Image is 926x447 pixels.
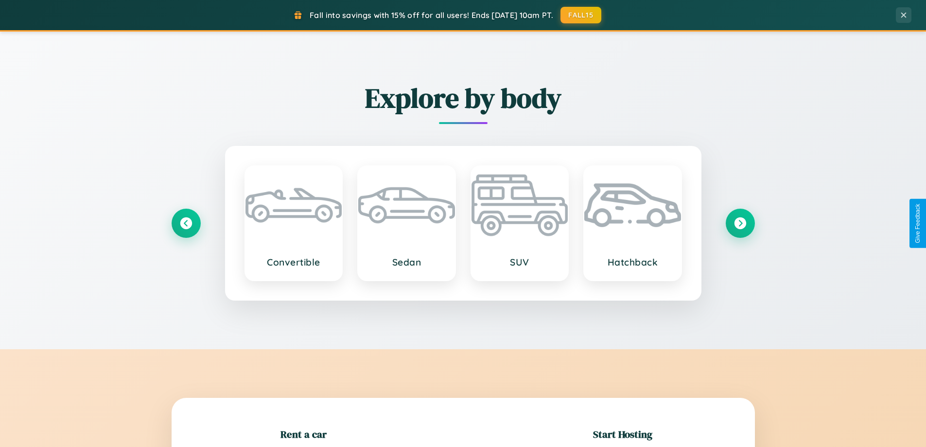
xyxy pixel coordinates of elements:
[593,427,652,441] h2: Start Hosting
[481,256,559,268] h3: SUV
[914,204,921,243] div: Give Feedback
[310,10,553,20] span: Fall into savings with 15% off for all users! Ends [DATE] 10am PT.
[172,79,755,117] h2: Explore by body
[368,256,445,268] h3: Sedan
[560,7,601,23] button: FALL15
[280,427,327,441] h2: Rent a car
[594,256,671,268] h3: Hatchback
[255,256,332,268] h3: Convertible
